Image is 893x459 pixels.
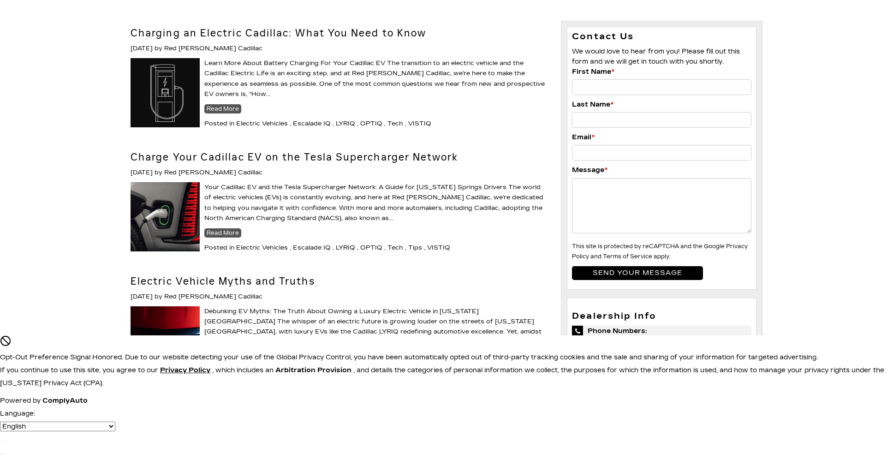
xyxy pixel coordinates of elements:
h3: Dealership Info [572,312,751,321]
label: Message [572,165,607,175]
a: Red [PERSON_NAME] Cadillac [164,45,262,52]
u: Privacy Policy [160,366,210,374]
span: [DATE] [131,169,153,176]
strong: Arbitration Provision [275,366,351,374]
a: VISTIQ [408,120,431,127]
span: by [155,293,162,300]
a: Tips [408,244,422,251]
a: OPTIQ [360,244,382,251]
a: Charge Your Cadillac EV on the Tesla Supercharger Network [131,151,458,163]
a: VISTIQ [427,244,450,251]
a: Read More [204,228,241,238]
h3: Contact Us [572,32,751,42]
span: We would love to hear from you! Please fill out this form and we will get in touch with you shortly. [572,48,740,66]
a: Escalade IQ [293,244,331,251]
span: [DATE] [131,293,153,300]
p: Debunking EV Myths: The Truth About Owning a Luxury Electric Vehicle in [US_STATE][GEOGRAPHIC_DAT... [131,306,547,347]
a: LYRIQ [336,244,355,251]
div: Posted in , , , , , [131,119,547,129]
label: First Name [572,67,614,77]
a: Privacy Policy [160,366,212,374]
img: Cadillac Electric Vehicle Charger Icon [131,58,200,127]
a: OPTIQ [360,120,382,127]
p: Your Cadillac EV and the Tesla Supercharger Network: A Guide for [US_STATE] Springs Drivers The w... [131,182,547,223]
div: Posted in , , , , , , [131,243,547,253]
span: by [155,45,162,52]
a: Tech [387,120,403,127]
span: Phone Numbers: [572,326,751,337]
label: Last Name [572,100,613,110]
a: Tech [387,244,403,251]
a: LYRIQ [336,120,355,127]
a: Red [PERSON_NAME] Cadillac [164,293,262,300]
a: Terms of Service [603,253,652,260]
a: Electric Vehicle Myths and Truths [131,275,315,287]
label: Email [572,132,595,143]
a: Electric Vehicles [236,120,288,127]
a: Read More [204,104,241,113]
span: by [155,169,162,176]
a: Red [PERSON_NAME] Cadillac [164,169,262,176]
small: This site is protected by reCAPTCHA and the Google and apply. [572,243,748,260]
span: [DATE] [131,45,153,52]
a: Escalade IQ [293,120,331,127]
p: Learn More About Battery Charging For Your Cadillac EV The transition to an electric vehicle and ... [131,58,547,99]
a: ComplyAuto [42,397,88,405]
a: Electric Vehicles [236,244,288,251]
a: Charging an Electric Cadillac: What You Need to Know [131,27,426,39]
a: Privacy Policy [572,243,748,260]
